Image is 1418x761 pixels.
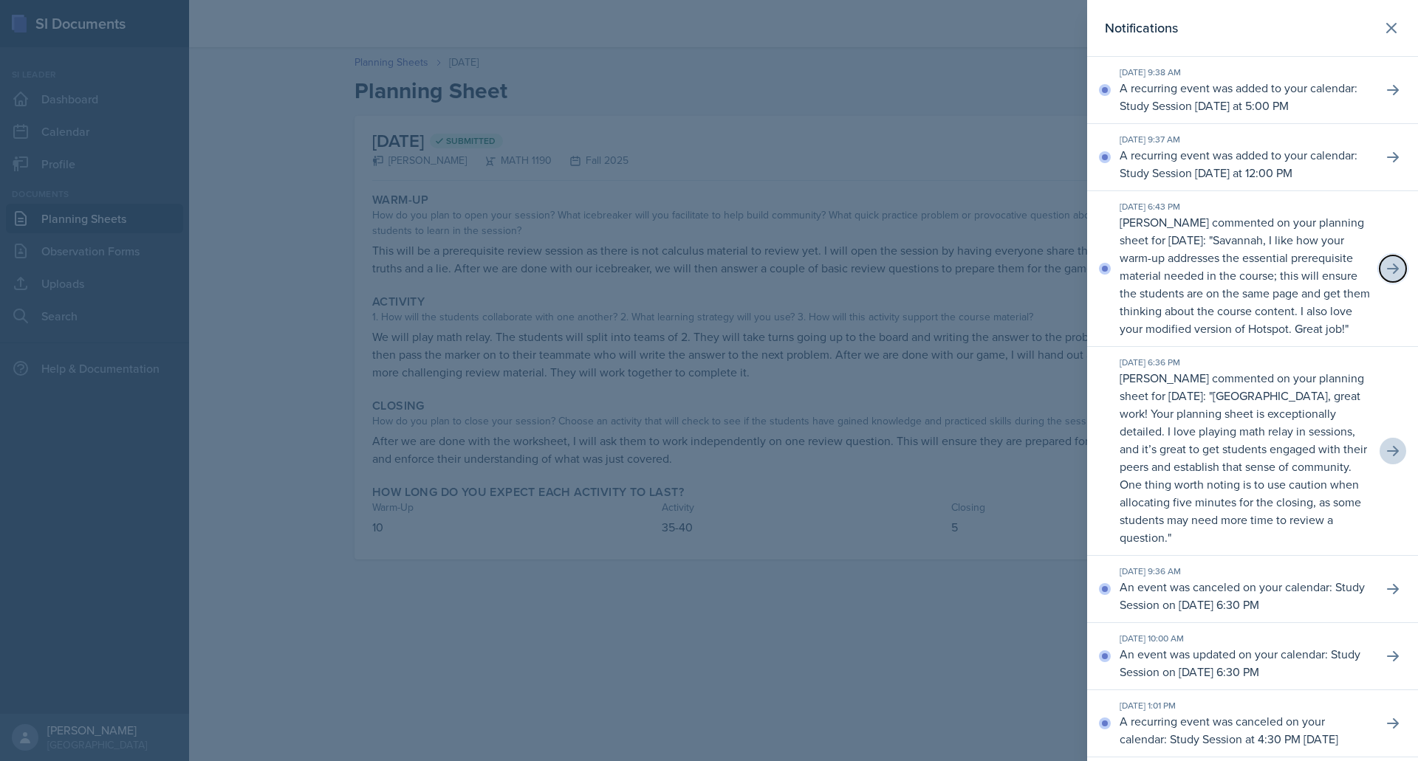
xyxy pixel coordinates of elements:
[1120,565,1371,578] div: [DATE] 9:36 AM
[1120,133,1371,146] div: [DATE] 9:37 AM
[1120,200,1371,213] div: [DATE] 6:43 PM
[1120,66,1371,79] div: [DATE] 9:38 AM
[1120,699,1371,712] div: [DATE] 1:01 PM
[1120,232,1370,337] p: Savannah, I like how your warm-up addresses the essential prerequisite material needed in the cou...
[1120,146,1371,182] p: A recurring event was added to your calendar: Study Session [DATE] at 12:00 PM
[1120,645,1371,681] p: An event was updated on your calendar: Study Session on [DATE] 6:30 PM
[1120,356,1371,369] div: [DATE] 6:36 PM
[1105,18,1178,38] h2: Notifications
[1120,79,1371,114] p: A recurring event was added to your calendar: Study Session [DATE] at 5:00 PM
[1120,388,1367,545] p: [GEOGRAPHIC_DATA], great work! Your planning sheet is exceptionally detailed. I love playing math...
[1120,369,1371,546] p: [PERSON_NAME] commented on your planning sheet for [DATE]: " "
[1120,712,1371,748] p: A recurring event was canceled on your calendar: Study Session at 4:30 PM [DATE]
[1120,632,1371,645] div: [DATE] 10:00 AM
[1120,578,1371,613] p: An event was canceled on your calendar: Study Session on [DATE] 6:30 PM
[1120,213,1371,337] p: [PERSON_NAME] commented on your planning sheet for [DATE]: " "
